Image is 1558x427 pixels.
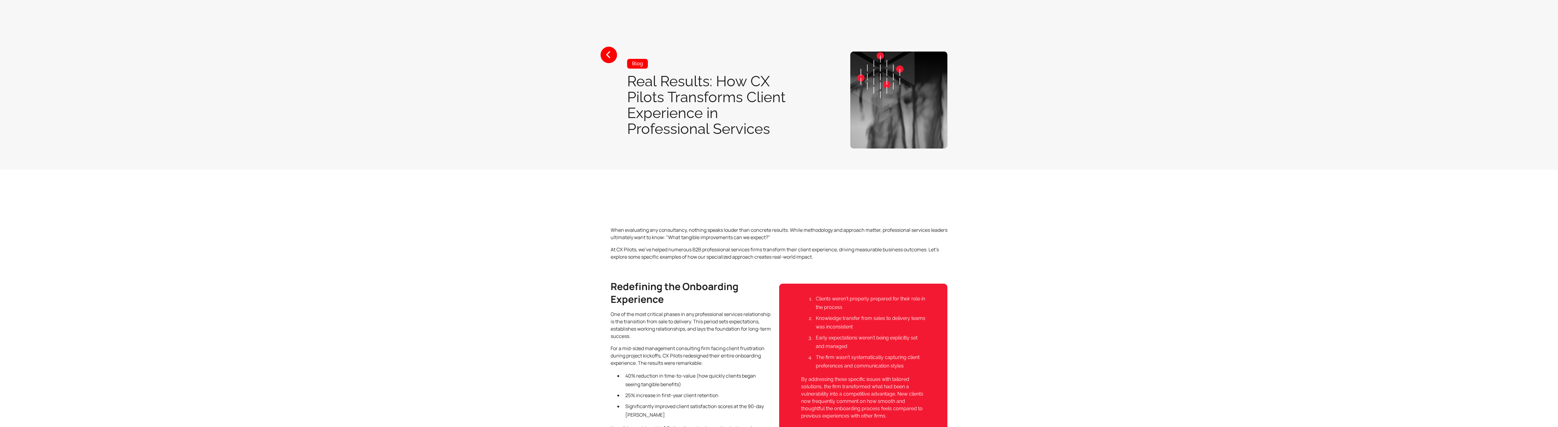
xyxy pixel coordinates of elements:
a: < [601,47,617,63]
h2: Redefining the Onboarding Experience [611,280,772,306]
h1: Real Results: How CX Pilots Transforms Client Experience in Professional Services [627,73,801,137]
div: Blog [627,59,648,69]
li: 25% increase in first-year client retention [623,391,772,400]
li: Early expectations weren't being explicitly set and managed [813,334,926,351]
p: One of the most critical phases in any professional services relationship is the transition from ... [611,310,772,340]
li: Knowledge transfer from sales to delivery teams was inconsistent [813,314,926,331]
li: 40% reduction in time-to-value (how quickly clients began seeing tangible benefits) [623,371,772,389]
li: Significantly improved client satisfaction scores at the 90-day [PERSON_NAME] [623,402,772,419]
p: When evaluating any consultancy, nothing speaks louder than concrete results. While methodology a... [611,226,947,241]
p: At CX Pilots, we've helped numerous B2B professional services firms transform their client experi... [611,246,947,260]
p: For a mid-sized management consulting firm facing client frustration during project kickoffs, CX ... [611,345,772,367]
p: By addressing these specific issues with tailored solutions, the firm transformed what had been a... [801,376,926,420]
li: The firm wasn't systematically capturing client preferences and communication styles [813,353,926,370]
li: Clients weren't properly prepared for their role in the process [813,295,926,312]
